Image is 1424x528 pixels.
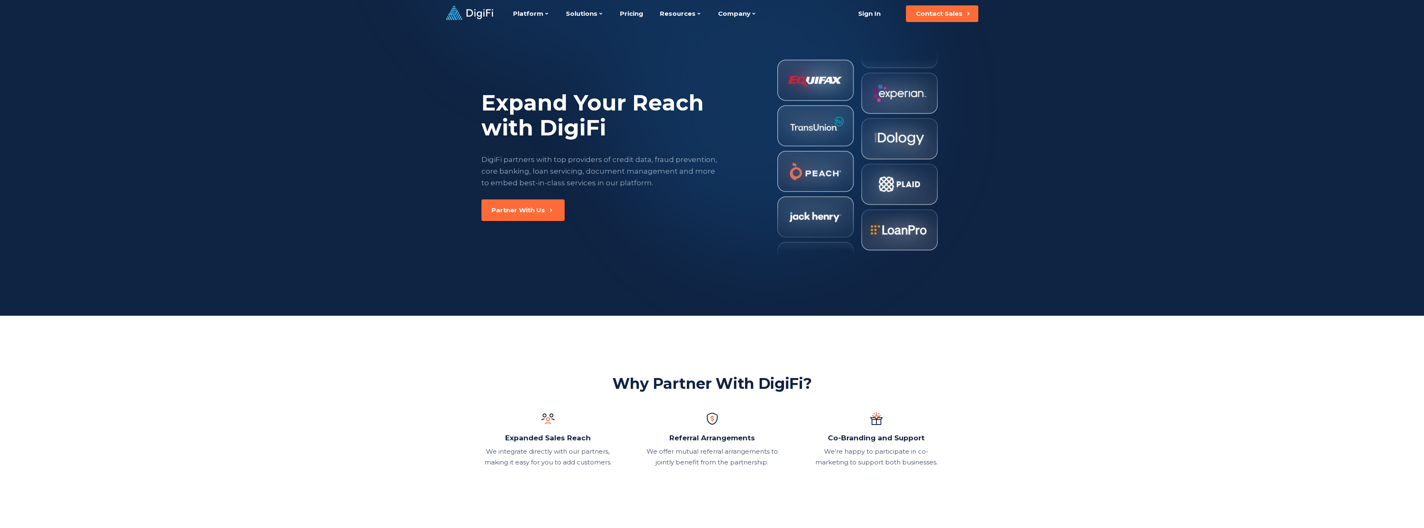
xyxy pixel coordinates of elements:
[612,374,812,393] h2: Why Partner With DigiFi?
[828,433,925,443] p: Co-Branding and Support
[669,433,755,443] p: Referral Arrangements
[906,5,978,22] button: Contact Sales
[491,206,545,214] div: Partner With Us
[481,154,718,189] div: DigiFi partners with top providers of credit data, fraud prevention, core banking, loan servicing...
[505,433,591,443] p: Expanded Sales Reach
[848,5,891,22] a: Sign In
[916,10,962,18] div: Contact Sales
[481,446,615,468] p: We integrate directly with our partners, making it easy for you to add customers.
[646,446,779,468] p: We offer mutual referral arrangements to jointly benefit from the partnership.
[481,199,565,221] button: Partner With Us
[810,446,943,468] p: We’re happy to participate in co-marketing to support both businesses.
[481,91,717,140] div: Expand Your Reach with DigiFi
